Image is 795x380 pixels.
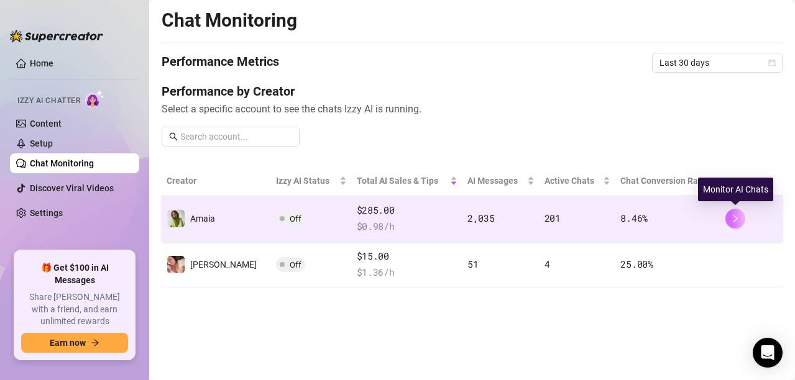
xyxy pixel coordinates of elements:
button: right [725,209,745,228]
h2: Chat Monitoring [162,9,297,32]
h4: Performance by Creator [162,83,783,100]
span: arrow-right [91,338,99,347]
a: Discover Viral Videos [30,183,114,193]
h4: Performance Metrics [162,53,279,73]
span: 201 [545,212,561,224]
span: Amaia [190,214,215,224]
th: AI Messages [462,166,540,196]
span: 51 [467,258,478,270]
th: Creator [162,166,271,196]
span: $ 0.98 /h [357,219,458,234]
span: Izzy AI Status [276,174,336,188]
div: Open Intercom Messenger [753,338,783,368]
span: $ 1.36 /h [357,265,458,280]
th: Chat Conversion Rate [615,166,720,196]
span: 2,035 [467,212,495,224]
span: $15.00 [357,249,458,264]
span: Select a specific account to see the chats Izzy AI is running. [162,101,783,117]
span: calendar [768,59,776,66]
input: Search account... [180,130,292,143]
span: $285.00 [357,203,458,218]
img: logo-BBDzfeDw.svg [10,30,103,42]
span: 25.00 % [620,258,653,270]
span: Total AI Sales & Tips [357,174,448,188]
span: Share [PERSON_NAME] with a friend, and earn unlimited rewards [21,291,128,328]
a: Settings [30,208,63,218]
th: Total AI Sales & Tips [352,166,463,196]
span: Active Chats [545,174,601,188]
span: Last 30 days [659,53,775,72]
span: Earn now [50,338,86,348]
img: Taylor [167,256,185,273]
span: [PERSON_NAME] [190,260,257,269]
span: Off [290,260,301,269]
span: AI Messages [467,174,525,188]
a: Content [30,119,62,129]
span: 8.46 % [620,212,648,224]
a: Home [30,58,53,68]
span: 🎁 Get $100 in AI Messages [21,262,128,286]
span: Izzy AI Chatter [17,95,80,107]
img: AI Chatter [85,90,104,108]
img: Amaia [167,210,185,227]
span: 4 [545,258,550,270]
th: Active Chats [540,166,616,196]
button: Earn nowarrow-right [21,333,128,353]
span: Off [290,214,301,224]
span: right [731,214,740,223]
th: Izzy AI Status [271,166,351,196]
a: Chat Monitoring [30,158,94,168]
a: Setup [30,138,53,148]
div: Monitor AI Chats [698,178,773,201]
span: search [169,132,178,141]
